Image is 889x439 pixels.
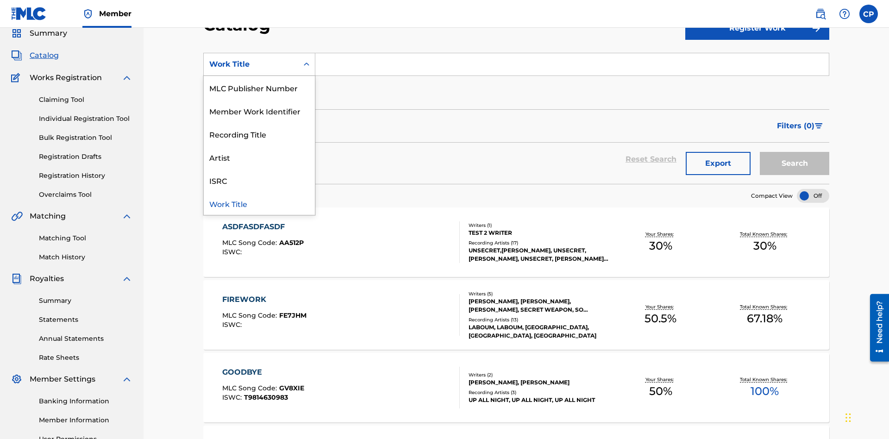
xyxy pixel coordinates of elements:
span: Catalog [30,50,59,61]
div: Drag [845,404,851,432]
a: Annual Statements [39,334,132,344]
p: Total Known Shares: [740,376,789,383]
img: expand [121,72,132,83]
p: Total Known Shares: [740,231,789,238]
div: Writers ( 5 ) [469,290,608,297]
a: Rate Sheets [39,353,132,363]
span: Filters ( 0 ) [777,120,814,132]
div: [PERSON_NAME], [PERSON_NAME], [PERSON_NAME], SECRET WEAPON, SO [PERSON_NAME] [469,297,608,314]
div: Recording Title [204,122,315,145]
span: 30 % [753,238,776,254]
img: expand [121,374,132,385]
span: Summary [30,28,67,39]
span: MLC Song Code : [222,238,279,247]
div: ISRC [204,169,315,192]
div: Recording Artists ( 13 ) [469,316,608,323]
img: f7272a7cc735f4ea7f67.svg [811,23,822,34]
img: help [839,8,850,19]
img: Works Registration [11,72,23,83]
span: 50 % [649,383,672,400]
div: GOODBYE [222,367,304,378]
span: 30 % [649,238,672,254]
div: Member Work Identifier [204,99,315,122]
span: Works Registration [30,72,102,83]
img: Member Settings [11,374,22,385]
div: Recording Artists ( 17 ) [469,239,608,246]
p: Total Known Shares: [740,303,789,310]
a: Bulk Registration Tool [39,133,132,143]
div: Writers ( 1 ) [469,222,608,229]
a: Public Search [811,5,830,23]
a: GOODBYEMLC Song Code:GV8XIEISWC:T9814630983Writers (2)[PERSON_NAME], [PERSON_NAME]Recording Artis... [203,353,829,422]
p: Your Shares: [645,303,676,310]
a: Individual Registration Tool [39,114,132,124]
p: Your Shares: [645,231,676,238]
a: Registration Drafts [39,152,132,162]
span: AA512P [279,238,304,247]
img: Top Rightsholder [82,8,94,19]
div: [PERSON_NAME], [PERSON_NAME] [469,378,608,387]
button: Register Work [685,17,829,40]
span: FE7JHM [279,311,307,320]
span: 100 % [751,383,779,400]
div: Artist [204,145,315,169]
button: Export [686,152,751,175]
div: LABOUM, LABOUM, [GEOGRAPHIC_DATA], [GEOGRAPHIC_DATA], [GEOGRAPHIC_DATA] [469,323,608,340]
img: Matching [11,211,23,222]
img: Summary [11,28,22,39]
div: Work Title [204,192,315,215]
span: 50.5 % [645,310,676,327]
span: MLC Song Code : [222,311,279,320]
span: ISWC : [222,320,244,329]
a: Match History [39,252,132,262]
span: Royalties [30,273,64,284]
div: UP ALL NIGHT, UP ALL NIGHT, UP ALL NIGHT [469,396,608,404]
img: MLC Logo [11,7,47,20]
img: search [815,8,826,19]
span: T9814630983 [244,393,288,401]
a: Claiming Tool [39,95,132,105]
div: Writers ( 2 ) [469,371,608,378]
div: Recording Artists ( 3 ) [469,389,608,396]
span: Compact View [751,192,793,200]
form: Search Form [203,53,829,184]
iframe: Chat Widget [843,395,889,439]
div: MLC Publisher Number [204,76,315,99]
img: Royalties [11,273,22,284]
a: Statements [39,315,132,325]
button: Filters (0) [771,114,829,138]
a: FIREWORKMLC Song Code:FE7JHMISWC:Writers (5)[PERSON_NAME], [PERSON_NAME], [PERSON_NAME], SECRET W... [203,280,829,350]
span: ISWC : [222,248,244,256]
div: ASDFASDFASDF [222,221,304,232]
a: SummarySummary [11,28,67,39]
a: Member Information [39,415,132,425]
a: Summary [39,296,132,306]
p: Your Shares: [645,376,676,383]
a: Banking Information [39,396,132,406]
span: 67.18 % [747,310,783,327]
div: UNSECRET,[PERSON_NAME], UNSECRET, [PERSON_NAME], UNSECRET, [PERSON_NAME], UNSECRET|[PERSON_NAME],... [469,246,608,263]
div: Work Title [209,59,293,70]
a: CatalogCatalog [11,50,59,61]
div: FIREWORK [222,294,307,305]
div: TEST 2 WRITER [469,229,608,237]
span: GV8XIE [279,384,304,392]
img: expand [121,211,132,222]
span: Member [99,8,131,19]
a: Overclaims Tool [39,190,132,200]
span: Member Settings [30,374,95,385]
img: Catalog [11,50,22,61]
a: Matching Tool [39,233,132,243]
span: ISWC : [222,393,244,401]
iframe: Resource Center [863,290,889,366]
a: Registration History [39,171,132,181]
span: MLC Song Code : [222,384,279,392]
div: Help [835,5,854,23]
a: ASDFASDFASDFMLC Song Code:AA512PISWC:Writers (1)TEST 2 WRITERRecording Artists (17)UNSECRET,[PERS... [203,207,829,277]
img: expand [121,273,132,284]
img: filter [815,123,823,129]
span: Matching [30,211,66,222]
